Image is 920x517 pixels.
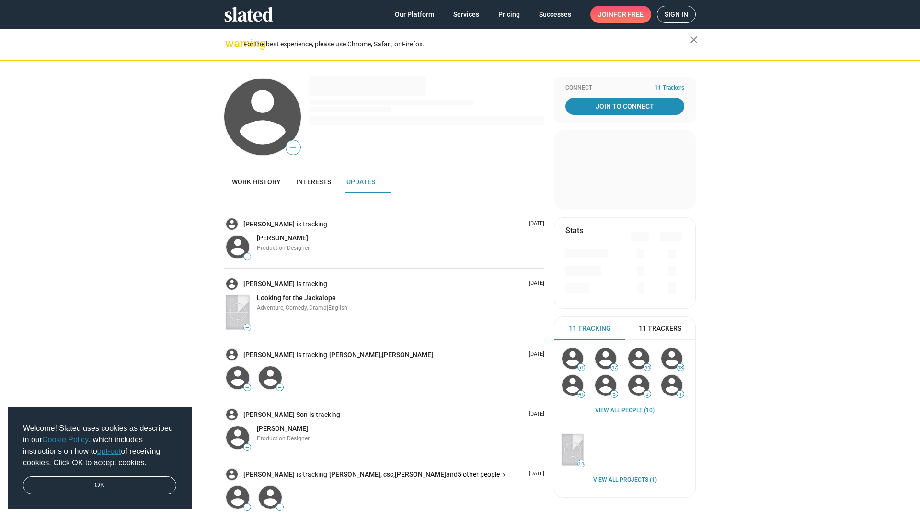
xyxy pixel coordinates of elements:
[243,410,310,419] a: [PERSON_NAME] Son
[644,392,651,397] span: 3
[578,461,585,467] span: 14
[243,350,297,360] a: [PERSON_NAME]
[297,280,329,289] span: is tracking
[243,280,297,289] a: [PERSON_NAME]
[382,350,433,360] a: [PERSON_NAME]
[225,38,237,49] mat-icon: warning
[257,234,308,242] span: [PERSON_NAME]
[578,392,585,397] span: 41
[23,423,176,469] span: Welcome! Slated uses cookies as described in our , which includes instructions on how to of recei...
[296,178,331,186] span: Interests
[446,6,487,23] a: Services
[329,471,395,478] span: [PERSON_NAME], csc,
[243,220,297,229] a: [PERSON_NAME]
[525,220,544,227] p: [DATE]
[565,84,684,92] div: Connect
[243,470,297,479] a: [PERSON_NAME]
[657,6,696,23] a: Sign in
[501,471,507,480] mat-icon: keyboard_arrow_right
[288,170,339,193] a: Interests
[595,407,655,415] a: View all People (10)
[525,280,544,287] p: [DATE]
[598,6,644,23] span: Join
[453,6,479,23] span: Services
[665,6,688,22] span: Sign in
[329,470,395,479] a: [PERSON_NAME], csc,
[23,476,176,495] a: dismiss cookie message
[590,6,651,23] a: Joinfor free
[244,254,251,259] span: —
[8,407,192,510] div: cookieconsent
[297,350,329,360] span: is tracking
[244,505,251,510] span: —
[328,304,347,311] span: English
[244,385,251,390] span: —
[382,351,433,359] span: [PERSON_NAME]
[257,234,308,243] a: [PERSON_NAME]
[232,178,281,186] span: Work history
[644,365,651,371] span: 44
[97,447,121,455] a: opt-out
[297,220,329,229] span: is tracking
[491,6,528,23] a: Pricing
[677,392,684,397] span: 1
[567,98,682,115] span: Join To Connect
[395,6,434,23] span: Our Platform
[346,178,375,186] span: Updates
[286,142,300,154] span: —
[329,350,382,360] a: [PERSON_NAME],
[395,470,446,479] a: [PERSON_NAME]
[387,6,442,23] a: Our Platform
[257,245,310,251] span: Production Designer
[539,6,571,23] span: Successes
[327,304,328,311] span: |
[611,392,618,397] span: 5
[244,445,251,450] span: —
[257,304,327,311] span: Adventure, Comedy, Drama
[613,6,644,23] span: for free
[525,471,544,478] p: [DATE]
[531,6,579,23] a: Successes
[578,365,585,371] span: 51
[42,436,89,444] a: Cookie Policy
[677,365,684,371] span: 43
[339,170,383,193] a: Updates
[593,476,657,484] a: View all Projects (1)
[688,34,700,45] mat-icon: close
[297,470,329,479] span: is tracking
[395,471,446,478] span: [PERSON_NAME]
[655,84,684,92] span: 11 Trackers
[639,324,681,333] span: 11 Trackers
[257,294,336,302] span: Looking for the Jackalope
[498,6,520,23] span: Pricing
[276,385,283,390] span: —
[525,411,544,418] p: [DATE]
[257,425,308,432] span: [PERSON_NAME]
[525,351,544,358] p: [DATE]
[458,470,506,479] button: 5 other people
[611,365,618,371] span: 47
[569,324,611,333] span: 11 Tracking
[329,351,382,359] span: [PERSON_NAME],
[310,410,342,419] span: is tracking
[565,98,684,115] a: Join To Connect
[243,38,690,51] div: For the best experience, please use Chrome, Safari, or Firefox.
[244,325,251,330] span: —
[257,435,310,442] span: Production Designer
[446,471,458,478] span: and
[257,293,336,303] a: Looking for the Jackalope
[565,225,583,236] mat-card-title: Stats
[276,505,283,510] span: —
[257,424,308,433] a: [PERSON_NAME]
[224,170,288,193] a: Work history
